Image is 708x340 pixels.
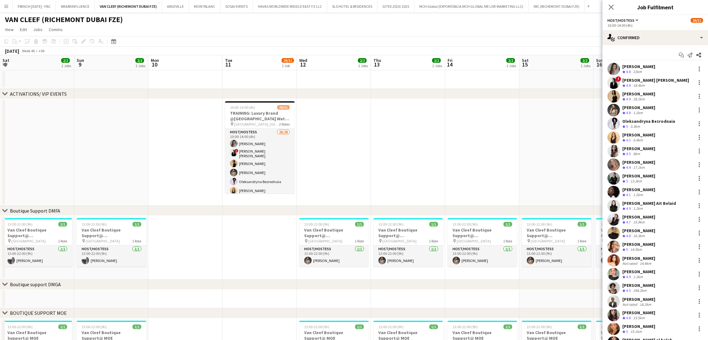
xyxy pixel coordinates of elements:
[136,63,145,68] div: 2 Jobs
[86,239,120,243] span: [GEOGRAPHIC_DATA]
[448,246,517,267] app-card-role: Host/Hostess1/113:00-22:00 (9h)[PERSON_NAME]
[529,0,585,12] button: IWC (RICHEMONT DUBAI FZE)
[632,69,643,75] div: 22km
[378,324,404,329] span: 13:00-22:00 (9h)
[38,48,44,53] div: +04
[626,138,631,142] span: 4.3
[5,27,14,32] span: View
[298,61,307,68] span: 12
[616,76,621,82] span: !
[2,227,72,238] h3: Van Cleef Boutique Support@ [GEOGRAPHIC_DATA]
[225,101,295,193] app-job-card: 10:00-14:00 (4h)29/31TRAINING: Luxury Brand @[GEOGRAPHIC_DATA] Watch Week 2025 [GEOGRAPHIC_DATA],...
[601,324,626,329] span: 13:00-22:00 (9h)
[503,222,512,227] span: 1/1
[622,200,676,206] div: [PERSON_NAME] Ait Belaid
[2,25,16,34] a: View
[622,105,655,110] div: [PERSON_NAME]
[429,324,438,329] span: 1/1
[626,192,631,197] span: 4.1
[632,288,648,293] div: 244.2km
[448,57,453,63] span: Fri
[602,3,708,11] h3: Job Fulfilment
[11,239,46,243] span: [GEOGRAPHIC_DATA]
[7,324,33,329] span: 13:00-22:00 (9h)
[522,218,591,267] app-job-card: 13:00-22:00 (9h)1/1Van Cleef Boutique Support@ [GEOGRAPHIC_DATA] [GEOGRAPHIC_DATA]1 RoleHost/Host...
[622,159,655,165] div: [PERSON_NAME]
[234,122,279,126] span: [GEOGRAPHIC_DATA], [GEOGRAPHIC_DATA]
[447,61,453,68] span: 14
[453,222,478,227] span: 13:00-22:00 (9h)
[378,222,404,227] span: 13:00-22:00 (9h)
[58,239,67,243] span: 1 Role
[691,18,703,23] span: 29/31
[358,63,368,68] div: 2 Jobs
[622,255,655,261] div: [PERSON_NAME]
[622,324,655,329] div: [PERSON_NAME]
[17,25,29,34] a: Edit
[632,220,646,225] div: 15.9km
[277,105,290,110] span: 29/31
[626,179,628,183] span: 5
[522,227,591,238] h3: Van Cleef Boutique Support@ [GEOGRAPHIC_DATA]
[133,324,141,329] span: 1/1
[382,239,417,243] span: [GEOGRAPHIC_DATA]
[33,27,43,32] span: Jobs
[373,246,443,267] app-card-role: Host/Hostess1/113:00-22:00 (9h)[PERSON_NAME]
[355,239,364,243] span: 1 Role
[2,218,72,267] app-job-card: 13:00-22:00 (9h)1/1Van Cleef Boutique Support@ [GEOGRAPHIC_DATA] [GEOGRAPHIC_DATA]1 RoleHost/Host...
[151,57,159,63] span: Mon
[220,0,253,12] button: SOSAI EVENTS
[95,0,162,12] button: VAN CLEEF (RICHEMONT DUBAI FZE)
[531,239,565,243] span: [GEOGRAPHIC_DATA]
[299,218,369,267] app-job-card: 13:00-22:00 (9h)1/1Van Cleef Boutique Support@ [GEOGRAPHIC_DATA] [GEOGRAPHIC_DATA]1 RoleHost/Host...
[5,48,19,54] div: [DATE]
[20,48,36,53] span: Week 46
[282,63,294,68] div: 1 Job
[82,222,107,227] span: 13:00-22:00 (9h)
[626,124,628,129] span: 5
[595,61,603,68] span: 16
[299,246,369,267] app-card-role: Host/Hostess1/113:00-22:00 (9h)[PERSON_NAME]
[626,329,628,334] span: 5
[327,0,377,12] button: SLS HOTEL & RESIDENCES
[596,57,603,63] span: Sun
[622,261,638,266] div: Not rated
[521,61,529,68] span: 15
[150,61,159,68] span: 10
[607,23,703,28] div: 10:00-14:00 (4h)
[76,61,84,68] span: 9
[2,61,9,68] span: 8
[632,151,641,157] div: 8km
[578,324,586,329] span: 1/1
[224,61,232,68] span: 11
[13,0,56,12] button: FRENCH [DATE] - FBC
[622,173,655,179] div: [PERSON_NAME]
[626,220,631,224] span: 4.7
[58,222,67,227] span: 1/1
[607,18,634,23] span: Host/Hostess
[304,324,329,329] span: 13:00-22:00 (9h)
[432,58,441,63] span: 2/2
[282,58,294,63] span: 29/31
[49,27,63,32] span: Comms
[373,227,443,238] h3: Van Cleef Boutique Support@ [GEOGRAPHIC_DATA]
[622,64,655,69] div: [PERSON_NAME]
[577,239,586,243] span: 1 Role
[596,227,665,238] h3: Van Cleef Boutique Support@ [GEOGRAPHIC_DATA]
[358,58,367,63] span: 2/2
[77,218,146,267] app-job-card: 13:00-22:00 (9h)1/1Van Cleef Boutique Support@ [GEOGRAPHIC_DATA] [GEOGRAPHIC_DATA]1 RoleHost/Host...
[522,57,529,63] span: Sat
[626,151,631,156] span: 4.5
[308,239,342,243] span: [GEOGRAPHIC_DATA]
[629,329,643,334] div: 15.1km
[373,218,443,267] app-job-card: 13:00-22:00 (9h)1/1Van Cleef Boutique Support@ [GEOGRAPHIC_DATA] [GEOGRAPHIC_DATA]1 RoleHost/Host...
[632,274,644,280] div: 1.2km
[522,246,591,267] app-card-role: Host/Hostess1/113:00-22:00 (9h)[PERSON_NAME]
[10,208,60,214] div: Boutique Support DMFA
[632,206,644,211] div: 1.2km
[629,124,641,129] div: 3.3km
